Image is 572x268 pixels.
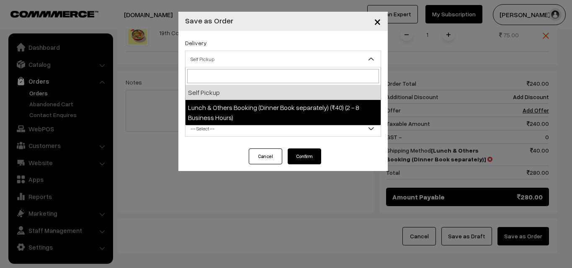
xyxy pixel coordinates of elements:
button: Cancel [249,148,282,164]
button: Confirm [288,148,321,164]
span: -- Select -- [185,120,381,137]
h4: Save as Order [185,15,233,26]
button: Close [367,8,388,34]
li: Self Pickup [186,85,381,100]
span: -- Select -- [186,121,381,136]
span: Self Pickup [186,52,381,66]
span: Self Pickup [185,51,381,67]
li: Lunch & Others Booking (Dinner Book separately) (₹40) (2 - 8 Business Hours) [186,100,381,125]
span: × [374,13,381,29]
label: Delivery [185,38,207,47]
